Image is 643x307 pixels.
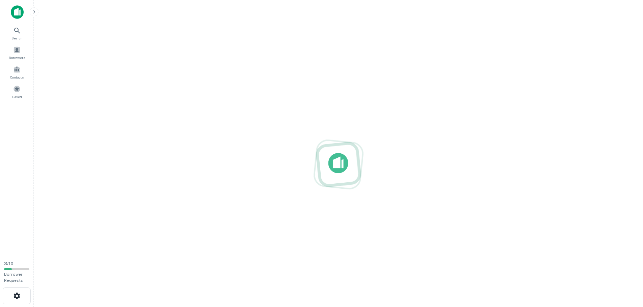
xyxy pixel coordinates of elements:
[2,43,32,62] a: Borrowers
[9,55,25,60] span: Borrowers
[2,24,32,42] a: Search
[11,5,24,19] img: capitalize-icon.png
[4,272,23,283] span: Borrower Requests
[12,94,22,99] span: Saved
[609,253,643,285] iframe: Chat Widget
[4,261,14,266] span: 3 / 10
[10,74,24,80] span: Contacts
[11,35,23,41] span: Search
[2,83,32,101] a: Saved
[2,63,32,81] a: Contacts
